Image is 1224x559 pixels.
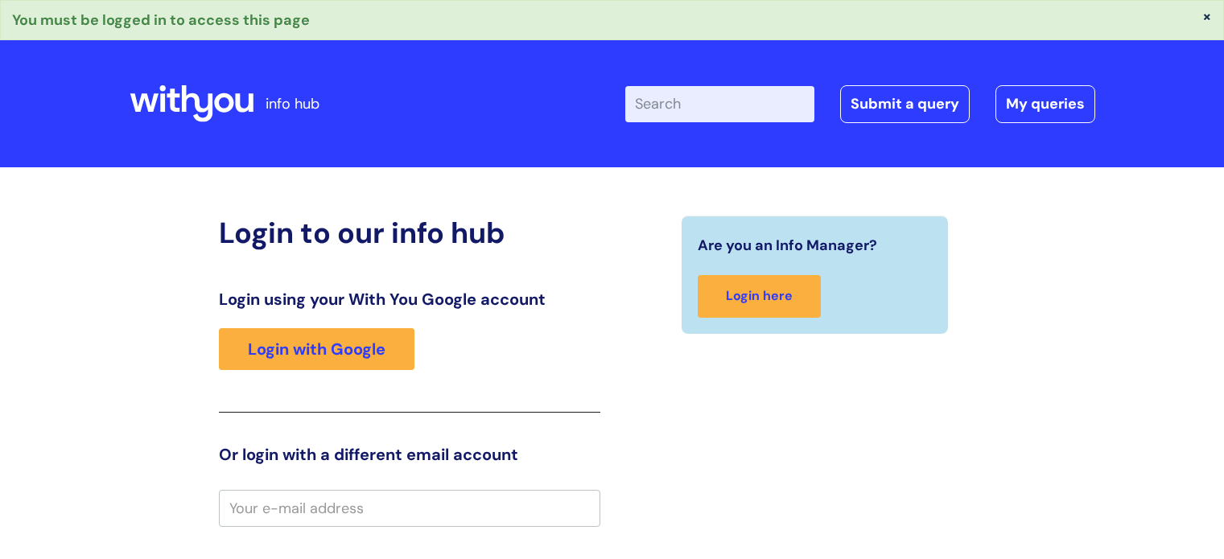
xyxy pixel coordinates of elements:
[219,216,600,250] h2: Login to our info hub
[840,85,970,122] a: Submit a query
[698,275,821,318] a: Login here
[1202,9,1212,23] button: ×
[266,91,319,117] p: info hub
[698,232,877,258] span: Are you an Info Manager?
[219,445,600,464] h3: Or login with a different email account
[995,85,1095,122] a: My queries
[219,490,600,527] input: Your e-mail address
[625,86,814,121] input: Search
[219,290,600,309] h3: Login using your With You Google account
[219,328,414,370] a: Login with Google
